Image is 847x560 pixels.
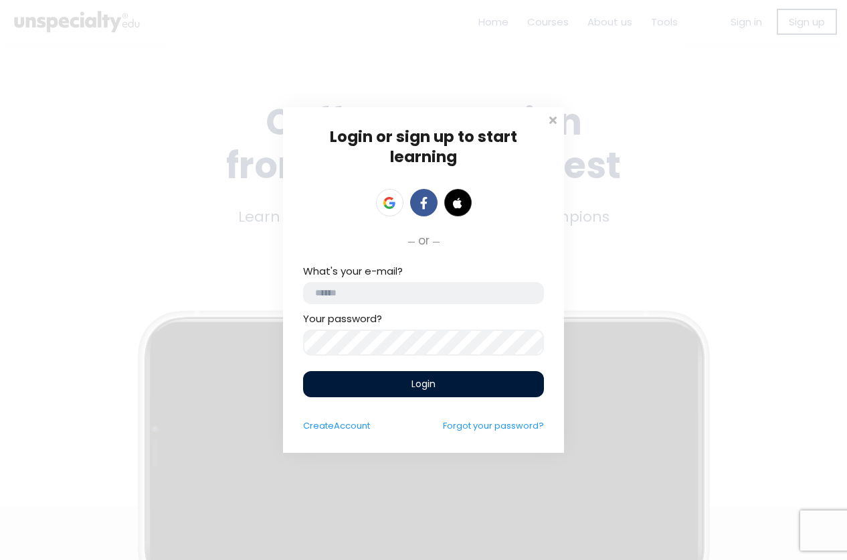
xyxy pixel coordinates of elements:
[303,419,370,432] a: CreateAccount
[443,419,544,432] a: Forgot your password?
[411,377,436,391] span: Login
[334,419,370,432] span: Account
[330,126,517,167] span: Login or sign up to start learning
[418,232,430,249] span: or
